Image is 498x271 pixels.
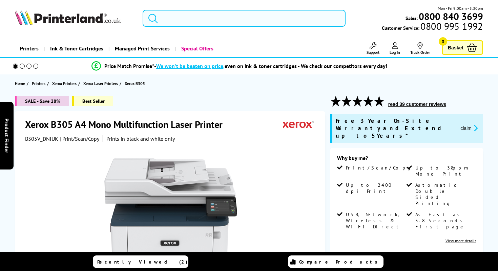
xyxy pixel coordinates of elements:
span: USB, Network, Wireless & Wi-Fi Direct [346,211,405,230]
b: 0800 840 3699 [419,10,483,23]
a: Xerox Laser Printers [83,80,120,87]
span: Home [15,80,25,87]
span: 0 [439,37,447,46]
a: Log In [390,42,400,55]
span: Log In [390,50,400,55]
span: | Print/Scan/Copy [60,135,99,142]
span: was [367,250,400,260]
a: Home [15,80,27,87]
span: Mon - Fri 9:00am - 5:30pm [438,5,483,12]
a: 0800 840 3699 [418,13,483,20]
div: Why buy me? [337,155,476,165]
span: Printers [32,80,45,87]
img: Xerox [283,118,314,131]
a: Printerland Logo [15,10,134,26]
i: Prints in black and white only [106,135,175,142]
h1: Xerox B305 A4 Mono Multifunction Laser Printer [25,118,229,131]
button: promo-description [458,124,480,132]
span: Basket [448,43,463,52]
a: Basket 0 [442,40,483,55]
span: Price Match Promise* [104,63,154,69]
span: Product Finder [3,118,10,153]
li: modal_Promise [3,60,475,72]
span: Up to 38ppm Mono Print [415,165,475,177]
span: SALE - Save 28% [15,96,69,106]
div: - even on ink & toner cartridges - We check our competitors every day! [154,63,387,69]
a: Support [367,42,379,55]
a: Ink & Toner Cartridges [44,40,108,57]
span: was [414,250,446,260]
span: Best Seller [72,96,113,106]
a: Managed Print Services [108,40,175,57]
span: 0800 995 1992 [419,23,483,29]
a: Xerox Printers [52,80,78,87]
a: Compare Products [288,255,383,268]
a: View more details [445,238,476,243]
a: Track Order [410,42,430,55]
a: Recently Viewed (2) [93,255,188,268]
span: Ink & Toner Cartridges [50,40,103,57]
span: Up to 2400 dpi Print [346,182,405,194]
button: read 39 customer reviews [386,101,448,107]
span: Print/Scan/Copy [346,165,416,171]
a: Printers [32,80,47,87]
span: Recently Viewed (2) [97,259,188,265]
span: Compare Products [299,259,381,265]
span: Customer Service: [382,23,483,31]
span: Xerox B305 [125,81,145,86]
span: Support [367,50,379,55]
a: Special Offers [175,40,219,57]
span: As Fast as 5.8 Seconds First page [415,211,475,230]
span: Sales: [406,15,418,21]
span: Xerox Laser Printers [83,80,118,87]
a: Printers [15,40,44,57]
span: We won’t be beaten on price, [156,63,225,69]
span: Free 3 Year On-Site Warranty and Extend up to 5 Years* [336,117,455,139]
span: Automatic Double Sided Printing [415,182,475,206]
span: B305V_DNIUK [25,135,58,142]
span: Xerox Printers [52,80,77,87]
img: Printerland Logo [15,10,121,25]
